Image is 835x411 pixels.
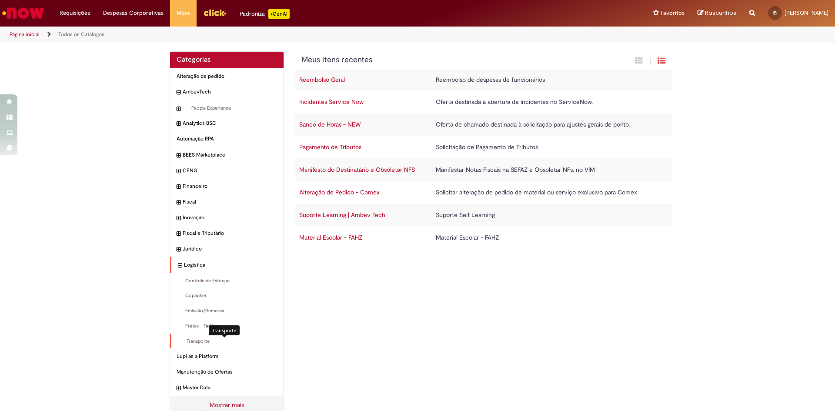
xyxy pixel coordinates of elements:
div: Transporte [170,334,284,349]
span: Inovação [183,214,277,221]
td: Oferta destinada à abertura de incidentes no ServiceNow. [431,91,662,114]
span: Master Data [183,384,277,391]
div: Manutenção de Ofertas [170,364,284,380]
td: Solicitação de Pagamento de Tributos [431,136,662,159]
span: Logistica [184,261,277,269]
span: AmbevTech [183,88,277,96]
div: expandir categoria CENG CENG [170,163,284,179]
div: recolher categoria AmbevTech AmbevTech [170,84,284,100]
div: Automação RPA [170,131,284,147]
span: CENG [183,167,277,174]
div: expandir categoria Jurídico Jurídico [170,241,284,257]
h1: {"description":"","title":"Meus itens recentes"} Categoria [301,56,571,64]
div: Alteração de pedido [170,68,284,84]
i: Exibição de grade [658,57,665,65]
a: Material Escolar - FAHZ [299,234,362,241]
span: Lupi as a Platform [177,353,277,360]
span: BEES Marketplace [183,151,277,159]
span: [PERSON_NAME] [785,9,828,17]
span: Alteração de pedido [177,73,277,80]
span: More [177,9,190,17]
div: expandir categoria Master Data Master Data [170,380,284,396]
div: Fretes - Tarifas [170,318,284,334]
div: expandir categoria People Experience People Experience [170,100,284,116]
span: Analytics BSC [183,120,277,127]
div: Transporte [209,325,240,335]
a: Manifesto do Destinatário e Obsoletar NFS [299,166,415,174]
a: Banco de Horas - NEW [299,120,361,128]
i: Exibição em cartão [635,57,643,65]
tr: Material Escolar - FAHZ Material Escolar - FAHZ [295,227,672,249]
td: Reembolso de despesas de funcionários [431,69,662,91]
a: Incidentes Service Now [299,98,364,106]
ul: Categorias [170,68,284,396]
tr: Alteração de Pedido - Comex Solicitar alteração de pedido de material ou serviço exclusivo para C... [295,181,672,204]
i: expandir categoria Inovação [177,214,180,223]
p: +GenAi [268,9,290,19]
div: expandir categoria Fiscal Fiscal [170,194,284,210]
span: Transporte [178,338,277,345]
ul: Logistica subcategorias [170,273,284,349]
i: expandir categoria People Experience [177,105,180,114]
span: Jurídico [183,245,277,253]
td: Material Escolar - FAHZ [431,227,662,249]
div: Lupi as a Platform [170,348,284,364]
ul: Trilhas de página [7,27,550,43]
a: Todos os Catálogos [58,31,104,38]
i: expandir categoria Master Data [177,384,180,393]
span: IB [773,10,777,16]
h2: Categorias [177,56,277,64]
i: expandir categoria Financeiro [177,183,180,191]
span: Fiscal [183,198,277,206]
span: Fretes - Tarifas [177,323,277,330]
div: Emissão/Remessa [170,303,284,319]
i: expandir categoria BEES Marketplace [177,151,180,160]
a: Mostrar mais [210,401,244,409]
i: recolher categoria Logistica [178,261,182,270]
div: Controle de Estoque [170,273,284,289]
i: expandir categoria CENG [177,167,180,176]
td: Suporte Self Learning [431,204,662,227]
a: Reembolso Geral [299,76,345,84]
span: Manutenção de Ofertas [177,368,277,376]
div: expandir categoria Inovação Inovação [170,210,284,226]
span: Copacker [177,292,277,299]
a: Rascunhos [698,9,736,17]
tr: Incidentes Service Now Oferta destinada à abertura de incidentes no ServiceNow. [295,91,672,114]
span: Controle de Estoque [177,277,277,284]
td: Solicitar alteração de pedido de material ou serviço exclusivo para Comex [431,181,662,204]
span: Fiscal e Tributário [183,230,277,237]
div: recolher categoria Logistica Logistica [170,257,284,273]
div: Padroniza [240,9,290,19]
span: People Experience [183,105,277,112]
div: expandir categoria BEES Marketplace BEES Marketplace [170,147,284,163]
div: Copacker [170,288,284,304]
span: | [649,56,651,66]
img: click_logo_yellow_360x200.png [203,6,227,19]
span: Despesas Corporativas [103,9,164,17]
i: expandir categoria Fiscal [177,198,180,207]
tr: Reembolso Geral Reembolso de despesas de funcionários [295,69,672,91]
a: Alteração de Pedido - Comex [299,188,380,196]
td: Oferta de chamado destinada à solicitação para ajustes gerais de ponto. [431,114,662,136]
a: Página inicial [10,31,40,38]
tr: Banco de Horas - NEW Oferta de chamado destinada à solicitação para ajustes gerais de ponto. [295,114,672,136]
span: Automação RPA [177,135,277,143]
span: Financeiro [183,183,277,190]
i: expandir categoria Fiscal e Tributário [177,230,180,238]
td: Manifestar Notas Fiscais na SEFAZ e Obsoletar NFs. no VIM [431,159,662,181]
i: expandir categoria Analytics BSC [177,120,180,128]
span: Rascunhos [705,9,736,17]
tr: Manifesto do Destinatário e Obsoletar NFS Manifestar Notas Fiscais na SEFAZ e Obsoletar NFs. no VIM [295,159,672,181]
div: expandir categoria Financeiro Financeiro [170,178,284,194]
div: expandir categoria Analytics BSC Analytics BSC [170,115,284,131]
span: Requisições [60,9,90,17]
tr: Pagamento de Tributos Solicitação de Pagamento de Tributos [295,136,672,159]
i: recolher categoria AmbevTech [177,88,180,97]
i: expandir categoria Jurídico [177,245,180,254]
a: Pagamento de Tributos [299,143,361,151]
a: Suporte Learning | Ambev Tech [299,211,385,219]
tr: Suporte Learning | Ambev Tech Suporte Self Learning [295,204,672,227]
div: expandir categoria Fiscal e Tributário Fiscal e Tributário [170,225,284,241]
ul: AmbevTech subcategorias [170,100,284,116]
